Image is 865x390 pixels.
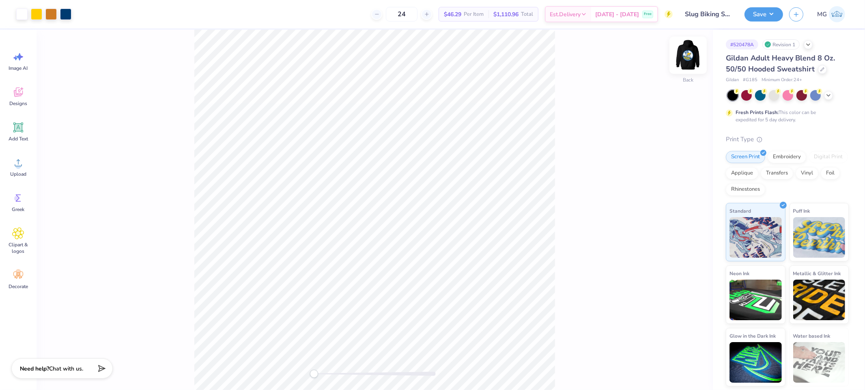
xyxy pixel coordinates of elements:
input: – – [386,7,417,22]
span: Chat with us. [49,365,83,373]
div: Screen Print [726,151,765,163]
div: Transfers [761,167,793,179]
div: Embroidery [768,151,806,163]
span: Image AI [9,65,28,71]
div: Digital Print [809,151,848,163]
div: # 520478A [726,39,758,50]
img: Neon Ink [729,280,782,320]
div: Vinyl [796,167,818,179]
img: Puff Ink [793,217,846,258]
span: Minimum Order: 24 + [762,77,802,84]
span: $46.29 [444,10,461,19]
span: Free [644,11,652,17]
span: Neon Ink [729,269,749,278]
span: Upload [10,171,26,177]
img: Glow in the Dark Ink [729,342,782,383]
span: Est. Delivery [550,10,581,19]
span: Water based Ink [793,332,831,340]
span: MG [817,10,827,19]
span: Gildan Adult Heavy Blend 8 Oz. 50/50 Hooded Sweatshirt [726,53,835,74]
div: This color can be expedited for 5 day delivery. [736,109,835,123]
span: Metallic & Glitter Ink [793,269,841,278]
span: $1,110.96 [493,10,519,19]
div: Rhinestones [726,183,765,196]
img: Water based Ink [793,342,846,383]
img: Back [672,39,704,71]
a: MG [813,6,849,22]
div: Foil [821,167,840,179]
strong: Fresh Prints Flash: [736,109,779,116]
span: Puff Ink [793,207,810,215]
div: Print Type [726,135,849,144]
div: Back [683,77,693,84]
span: Per Item [464,10,484,19]
div: Accessibility label [310,370,318,378]
span: Decorate [9,283,28,290]
img: Metallic & Glitter Ink [793,280,846,320]
span: Glow in the Dark Ink [729,332,776,340]
img: Standard [729,217,782,258]
input: Untitled Design [679,6,738,22]
span: Gildan [726,77,739,84]
span: Clipart & logos [5,241,32,254]
span: Standard [729,207,751,215]
strong: Need help? [20,365,49,373]
span: Total [521,10,533,19]
div: Revision 1 [762,39,800,50]
span: Designs [9,100,27,107]
span: Add Text [9,136,28,142]
span: # G185 [743,77,757,84]
span: [DATE] - [DATE] [595,10,639,19]
span: Greek [12,206,25,213]
div: Applique [726,167,758,179]
img: Mary Grace [829,6,845,22]
button: Save [745,7,783,22]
